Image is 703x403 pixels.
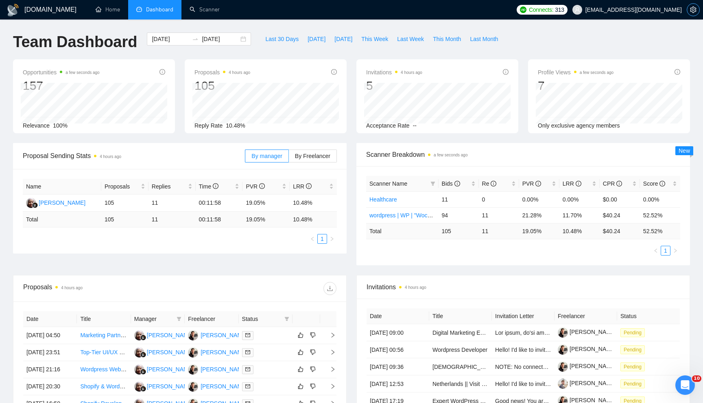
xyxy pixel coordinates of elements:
button: Last Month [465,32,502,45]
span: mail [245,350,250,355]
span: PVR [246,183,265,190]
img: OS [188,381,198,392]
div: [PERSON_NAME] [201,348,247,357]
td: [DATE] 00:56 [367,341,429,358]
td: 00:11:58 [196,195,243,212]
input: End date [202,35,239,43]
span: Proposal Sending Stats [23,151,245,161]
button: [DATE] [303,32,330,45]
span: right [673,248,678,253]
th: Freelancer [555,308,617,324]
span: This Month [433,35,461,43]
td: 105 [101,212,148,227]
td: 11 [148,195,196,212]
span: info-circle [503,69,509,75]
span: filter [284,316,289,321]
span: dislike [310,349,316,355]
div: 7 [538,78,613,93]
img: OS [188,330,198,340]
time: a few seconds ago [65,70,99,75]
span: LRR [293,183,312,190]
span: LRR [563,180,581,187]
span: info-circle [454,181,460,186]
button: Last Week [393,32,428,45]
td: Wordpress Developer [429,341,492,358]
span: mail [245,333,250,338]
button: left [308,234,317,244]
a: Shopify & WordPress Website Development Expert Needed [80,383,231,390]
span: New [679,147,690,154]
img: c1Py0WX1zymcW8D4B7KsQy6DYqAxOuWSZrgvoSlrKLKINJiEQ8zSZLx3lwhz0NiXco [558,344,568,355]
td: 0.00% [559,191,600,207]
span: Connects: [529,5,553,14]
div: [PERSON_NAME] [147,331,194,340]
span: swap-right [192,36,199,42]
span: PVR [522,180,541,187]
a: Healthcare [369,196,397,203]
td: [DATE] 09:36 [367,358,429,375]
span: Relevance [23,122,50,129]
img: NM [134,347,144,357]
a: Top-Tier UI/UX Designer for Web App and Website [80,349,208,355]
span: dislike [310,332,316,338]
a: [PERSON_NAME] [558,380,616,386]
span: user [574,7,580,13]
th: Invitation Letter [492,308,555,324]
span: Last Week [397,35,424,43]
span: Bids [442,180,460,187]
span: filter [429,178,437,190]
span: Acceptance Rate [366,122,410,129]
li: Next Page [670,246,680,256]
button: [DATE] [330,32,357,45]
th: Title [429,308,492,324]
div: [PERSON_NAME] [147,348,194,357]
span: setting [687,6,699,13]
span: [DATE] [308,35,325,43]
img: NM [134,381,144,392]
span: right [323,349,336,355]
span: dislike [310,366,316,373]
button: Last 30 Days [261,32,303,45]
span: By manager [251,153,282,159]
td: 52.52 % [640,223,680,239]
button: like [296,381,306,391]
span: like [298,383,303,390]
a: Pending [620,346,648,353]
td: 21.28% [519,207,559,223]
span: -- [413,122,417,129]
td: 11 [479,223,519,239]
li: 1 [661,246,670,256]
a: Wordpress Developer [432,347,487,353]
time: 4 hours ago [405,285,426,290]
td: 19.05 % [242,212,290,227]
button: like [296,364,306,374]
a: 1 [661,246,670,255]
a: Digital Marketing Expert Wanted, Wordpress, Canva, High Level [432,329,594,336]
td: $0.00 [600,191,640,207]
button: This Week [357,32,393,45]
td: [DATE] 21:16 [23,361,77,378]
span: info-circle [616,181,622,186]
button: right [327,234,337,244]
img: gigradar-bm.png [140,352,146,357]
button: like [296,347,306,357]
td: [DATE] 12:53 [367,375,429,392]
span: Reply Rate [194,122,223,129]
td: 10.48 % [290,212,337,227]
span: right [330,236,334,241]
td: 10.48% [290,195,337,212]
span: Time [199,183,218,190]
th: Title [77,311,131,327]
span: info-circle [259,183,265,189]
button: setting [687,3,700,16]
td: Wordpress Website Developer Needed for Religious Product Store [77,361,131,378]
a: Wordpress Website Developer Needed for Religious Product Store [80,366,248,373]
th: Proposals [101,179,148,195]
td: 0.00% [640,191,680,207]
span: filter [175,313,183,325]
time: a few seconds ago [434,153,467,157]
span: 313 [555,5,564,14]
span: Only exclusive agency members [538,122,620,129]
div: [PERSON_NAME] [201,365,247,374]
span: download [324,285,336,292]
